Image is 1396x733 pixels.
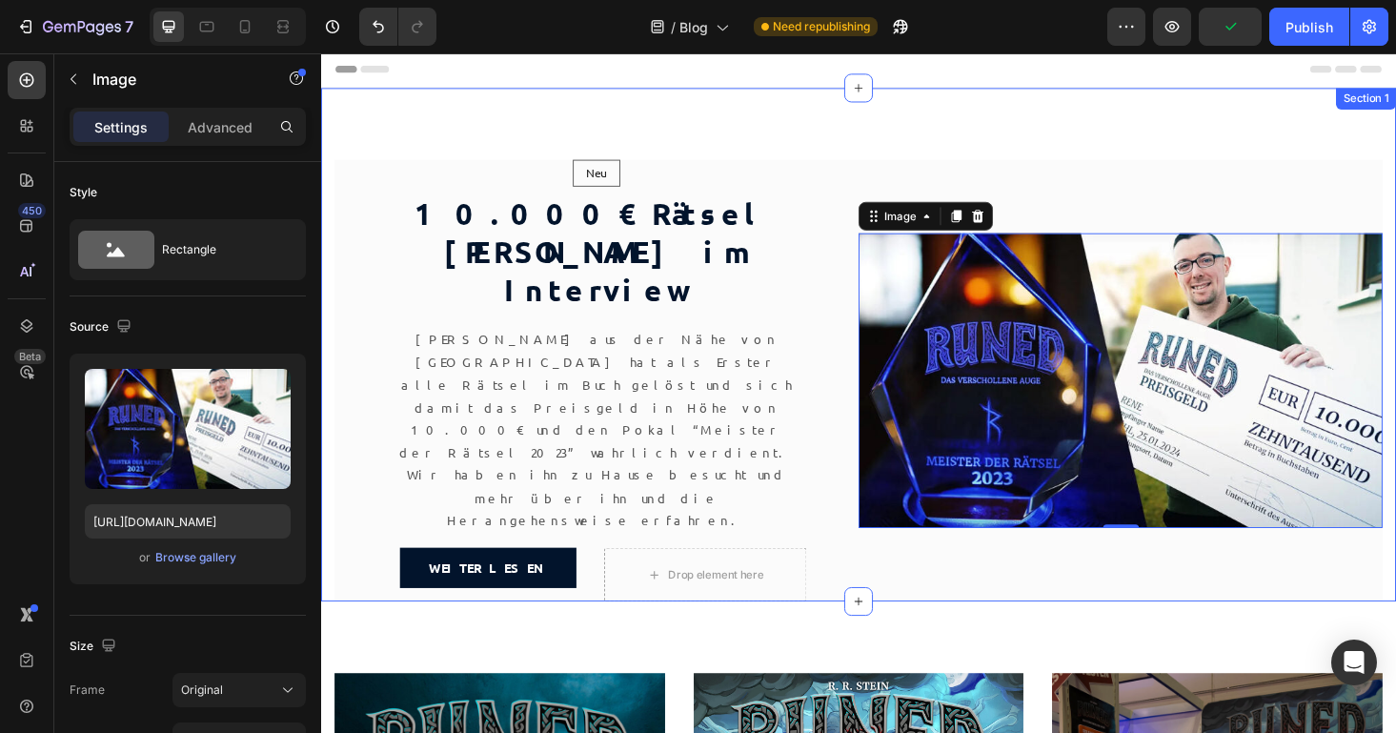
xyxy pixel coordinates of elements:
[162,228,278,272] div: Rectangle
[321,53,1396,733] iframe: Design area
[70,315,135,340] div: Source
[773,18,870,35] span: Need republishing
[359,8,436,46] div: Undo/Redo
[139,546,151,569] span: or
[125,15,133,38] p: 7
[85,504,291,539] input: https://example.com/image.jpg
[18,203,46,218] div: 450
[94,117,148,137] p: Settings
[671,17,676,37] span: /
[70,682,105,699] label: Frame
[572,192,1129,505] img: Alt Image
[188,117,253,137] p: Advanced
[154,548,237,567] button: Browse gallery
[8,8,142,46] button: 7
[1083,40,1140,57] div: Section 1
[1269,8,1349,46] button: Publish
[172,673,306,707] button: Original
[370,547,471,562] div: Drop element here
[85,369,291,489] img: preview-image
[596,165,637,182] div: Image
[572,192,1129,505] a: Image Title
[92,68,254,91] p: Image
[1285,17,1333,37] div: Publish
[679,17,708,37] span: Blog
[70,184,97,201] div: Style
[155,549,236,566] div: Browse gallery
[70,634,120,660] div: Size
[1331,640,1377,685] div: Open Intercom Messenger
[181,682,223,699] span: Original
[14,349,46,364] div: Beta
